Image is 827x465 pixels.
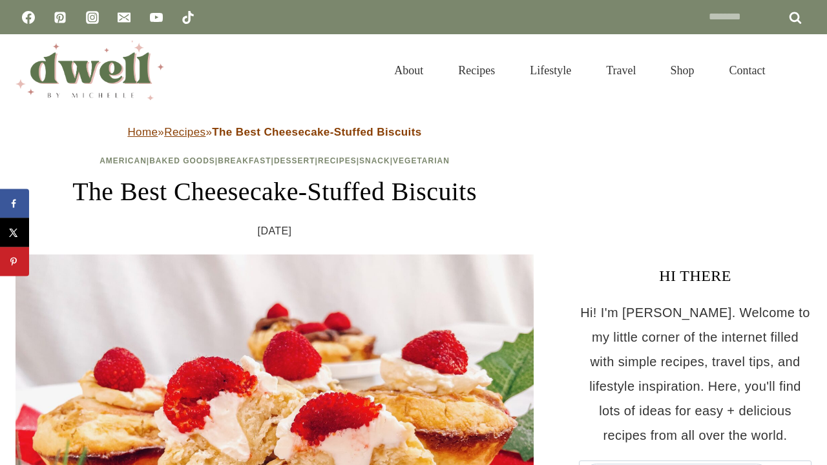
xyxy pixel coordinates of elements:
[218,156,271,165] a: Breakfast
[79,5,105,30] a: Instagram
[359,156,390,165] a: Snack
[790,59,811,81] button: View Search Form
[99,156,450,165] span: | | | | | |
[16,172,534,211] h1: The Best Cheesecake-Stuffed Biscuits
[377,48,783,93] nav: Primary Navigation
[393,156,450,165] a: Vegetarian
[377,48,441,93] a: About
[712,48,783,93] a: Contact
[318,156,357,165] a: Recipes
[274,156,315,165] a: Dessert
[127,126,421,138] span: » »
[212,126,421,138] strong: The Best Cheesecake-Stuffed Biscuits
[143,5,169,30] a: YouTube
[111,5,137,30] a: Email
[258,222,292,241] time: [DATE]
[99,156,147,165] a: American
[16,41,164,100] img: DWELL by michelle
[149,156,215,165] a: Baked Goods
[653,48,712,93] a: Shop
[16,5,41,30] a: Facebook
[589,48,653,93] a: Travel
[579,264,811,287] h3: HI THERE
[441,48,512,93] a: Recipes
[579,300,811,448] p: Hi! I'm [PERSON_NAME]. Welcome to my little corner of the internet filled with simple recipes, tr...
[175,5,201,30] a: TikTok
[127,126,158,138] a: Home
[164,126,205,138] a: Recipes
[512,48,589,93] a: Lifestyle
[47,5,73,30] a: Pinterest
